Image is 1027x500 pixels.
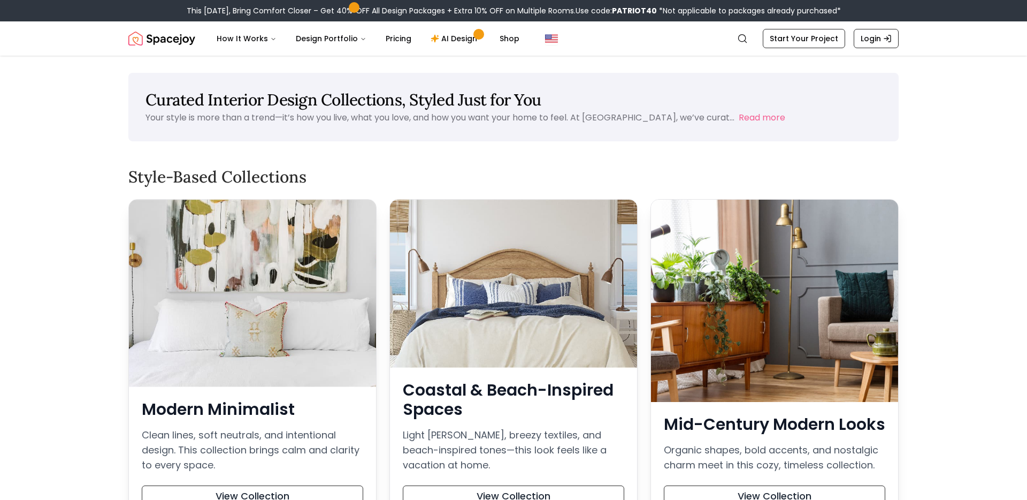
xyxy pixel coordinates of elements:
h2: Style-Based Collections [128,167,899,186]
a: Pricing [377,28,420,49]
p: Organic shapes, bold accents, and nostalgic charm meet in this cozy, timeless collection. [664,443,885,473]
p: Clean lines, soft neutrals, and intentional design. This collection brings calm and clarity to ev... [142,428,363,473]
span: *Not applicable to packages already purchased* [657,5,841,16]
h1: Curated Interior Design Collections, Styled Just for You [145,90,882,109]
nav: Global [128,21,899,56]
img: Spacejoy Logo [128,28,195,49]
a: Spacejoy [128,28,195,49]
span: Use code: [576,5,657,16]
div: This [DATE], Bring Comfort Closer – Get 40% OFF All Design Packages + Extra 10% OFF on Multiple R... [187,5,841,16]
button: Design Portfolio [287,28,375,49]
b: PATRIOT40 [612,5,657,16]
p: Light [PERSON_NAME], breezy textiles, and beach-inspired tones—this look feels like a vacation at... [403,428,624,473]
a: Shop [491,28,528,49]
button: Read more [739,111,785,124]
h3: Mid-Century Modern Looks [664,415,885,434]
a: Start Your Project [763,29,845,48]
p: Your style is more than a trend—it’s how you live, what you love, and how you want your home to f... [145,111,734,124]
a: Login [854,29,899,48]
nav: Main [208,28,528,49]
a: AI Design [422,28,489,49]
h3: Modern Minimalist [142,400,363,419]
h3: Coastal & Beach-Inspired Spaces [403,381,624,419]
img: United States [545,32,558,45]
button: How It Works [208,28,285,49]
